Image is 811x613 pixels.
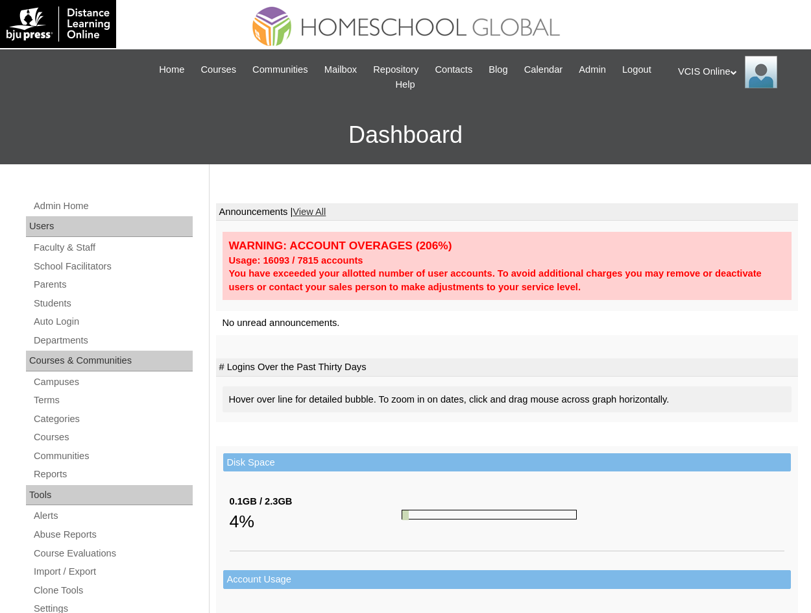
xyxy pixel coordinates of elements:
strong: Usage: 16093 / 7815 accounts [229,255,363,266]
h3: Dashboard [6,106,805,164]
a: Categories [32,411,193,427]
td: Disk Space [223,453,792,472]
span: Communities [252,62,308,77]
a: Home [152,62,191,77]
a: Calendar [518,62,569,77]
a: Reports [32,466,193,482]
a: View All [293,206,326,217]
div: VCIS Online [678,56,798,88]
span: Courses [200,62,236,77]
span: Logout [622,62,651,77]
img: logo-white.png [6,6,110,42]
div: 4% [230,508,402,534]
a: Mailbox [318,62,364,77]
a: School Facilitators [32,258,193,275]
span: Calendar [524,62,563,77]
a: Alerts [32,508,193,524]
a: Repository [367,62,425,77]
span: Contacts [435,62,472,77]
a: Abuse Reports [32,527,193,543]
a: Courses [194,62,243,77]
a: Faculty & Staff [32,240,193,256]
span: Help [395,77,415,92]
a: Departments [32,332,193,349]
a: Campuses [32,374,193,390]
a: Students [32,295,193,312]
a: Admin Home [32,198,193,214]
span: Admin [579,62,606,77]
div: Tools [26,485,193,506]
span: Repository [373,62,418,77]
a: Parents [32,277,193,293]
img: VCIS Online Admin [745,56,777,88]
td: # Logins Over the Past Thirty Days [216,358,799,377]
a: Contacts [428,62,479,77]
div: Hover over line for detailed bubble. To zoom in on dates, click and drag mouse across graph horiz... [223,386,792,413]
span: Mailbox [324,62,357,77]
a: Clone Tools [32,582,193,599]
a: Admin [572,62,612,77]
span: Blog [489,62,507,77]
div: Courses & Communities [26,351,193,371]
div: Users [26,216,193,237]
td: Announcements | [216,203,799,221]
a: Communities [246,62,315,77]
span: Home [159,62,184,77]
div: You have exceeded your allotted number of user accounts. To avoid additional charges you may remo... [229,267,786,294]
a: Communities [32,448,193,464]
a: Auto Login [32,314,193,330]
a: Help [389,77,421,92]
a: Import / Export [32,564,193,580]
a: Terms [32,392,193,408]
div: WARNING: ACCOUNT OVERAGES (206%) [229,238,786,253]
td: Account Usage [223,570,792,589]
a: Courses [32,429,193,445]
a: Course Evaluations [32,545,193,562]
a: Blog [482,62,514,77]
td: No unread announcements. [216,311,799,335]
a: Logout [616,62,658,77]
div: 0.1GB / 2.3GB [230,495,402,508]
